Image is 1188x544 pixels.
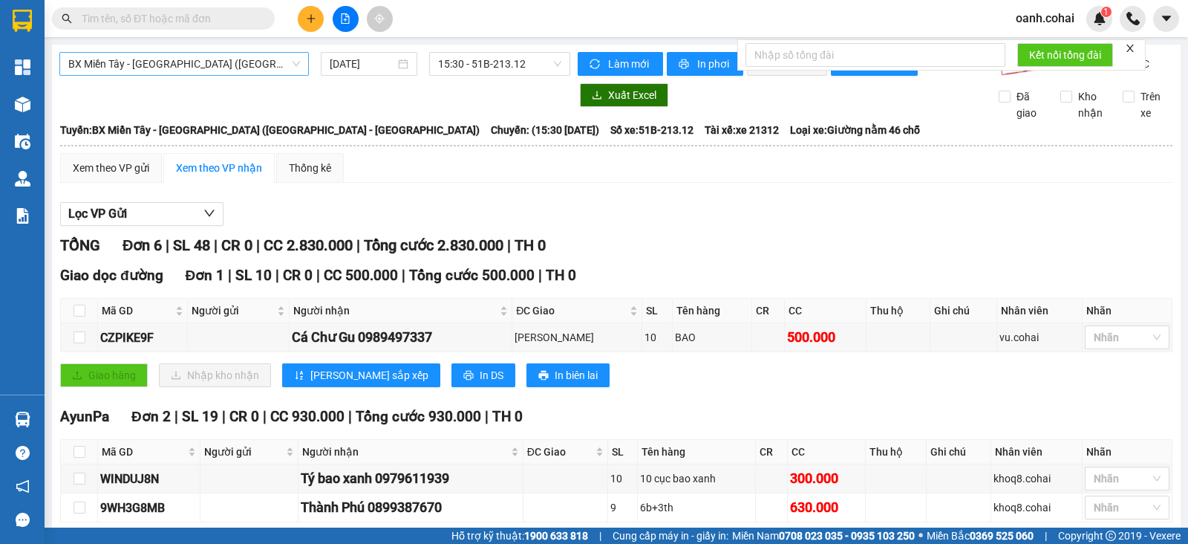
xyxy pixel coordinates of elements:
[485,408,489,425] span: |
[356,236,360,254] span: |
[204,444,283,460] span: Người gửi
[60,202,223,226] button: Lọc VP Gửi
[166,236,169,254] span: |
[15,171,30,187] img: warehouse-icon
[790,122,920,138] span: Loại xe: Giường nằm 46 chỗ
[222,408,226,425] span: |
[578,52,663,76] button: syncLàm mới
[787,327,864,348] div: 500.000
[356,408,481,425] span: Tổng cước 930.000
[256,236,260,254] span: |
[176,160,262,176] div: Xem theo VP nhận
[264,236,353,254] span: CC 2.830.000
[608,56,651,72] span: Làm mới
[779,530,915,542] strong: 0708 023 035 - 0935 103 250
[667,52,743,76] button: printerIn phơi
[697,56,731,72] span: In phơi
[214,236,218,254] span: |
[62,13,72,24] span: search
[590,59,602,71] span: sync
[235,267,272,284] span: SL 10
[927,528,1034,544] span: Miền Bắc
[100,499,198,517] div: 9WH3G8MB
[131,408,171,425] span: Đơn 2
[524,530,588,542] strong: 1900 633 818
[16,513,30,527] span: message
[364,236,503,254] span: Tổng cước 2.830.000
[673,299,752,323] th: Tên hàng
[270,408,345,425] span: CC 930.000
[340,13,350,24] span: file-add
[348,408,352,425] span: |
[790,497,863,518] div: 630.000
[608,87,656,103] span: Xuất Excel
[1086,444,1168,460] div: Nhãn
[1103,7,1109,17] span: 1
[997,299,1083,323] th: Nhân viên
[15,97,30,112] img: warehouse-icon
[1101,7,1112,17] sup: 1
[638,440,757,464] th: Tên hàng
[1160,12,1173,25] span: caret-down
[15,412,30,427] img: warehouse-icon
[610,499,635,516] div: 9
[991,440,1083,464] th: Nhân viên
[1125,43,1135,54] span: close
[60,267,163,284] span: Giao dọc đường
[527,444,593,460] span: ĐC Giao
[229,408,259,425] span: CR 0
[1004,9,1086,27] span: oanh.cohai
[785,299,866,323] th: CC
[526,363,610,387] button: printerIn biên lai
[333,6,359,32] button: file-add
[866,440,927,464] th: Thu hộ
[15,208,30,224] img: solution-icon
[374,13,385,24] span: aim
[1017,43,1113,67] button: Kết nối tổng đài
[98,323,188,352] td: CZPIKE9F
[16,479,30,493] span: notification
[491,122,599,138] span: Chuyến: (15:30 [DATE])
[1045,528,1047,544] span: |
[999,329,1080,346] div: vu.cohai
[480,367,503,383] span: In DS
[613,528,728,544] span: Cung cấp máy in - giấy in:
[642,299,673,323] th: SL
[102,444,185,460] span: Mã GD
[515,236,546,254] span: TH 0
[752,299,785,323] th: CR
[292,327,509,348] div: Cá Chư Gu 0989497337
[930,299,997,323] th: Ghi chú
[1072,88,1111,121] span: Kho nhận
[516,302,626,319] span: ĐC Giao
[538,267,542,284] span: |
[644,329,670,346] div: 10
[306,13,316,24] span: plus
[302,444,508,460] span: Người nhận
[409,267,535,284] span: Tổng cước 500.000
[186,267,225,284] span: Đơn 1
[298,6,324,32] button: plus
[1126,12,1140,25] img: phone-icon
[608,440,638,464] th: SL
[492,408,523,425] span: TH 0
[182,408,218,425] span: SL 19
[289,160,331,176] div: Thống kê
[15,134,30,149] img: warehouse-icon
[515,329,639,346] div: [PERSON_NAME]
[60,236,100,254] span: TỔNG
[438,53,561,75] span: 15:30 - 51B-213.12
[310,367,428,383] span: [PERSON_NAME] sắp xếp
[993,499,1080,516] div: khoq8.cohai
[228,267,232,284] span: |
[640,499,754,516] div: 6b+3th
[1029,47,1101,63] span: Kết nối tổng đài
[100,470,198,488] div: WINDUJ8N
[745,43,1005,67] input: Nhập số tổng đài
[294,370,304,382] span: sort-ascending
[60,124,480,136] b: Tuyến: BX Miền Tây - [GEOGRAPHIC_DATA] ([GEOGRAPHIC_DATA] - [GEOGRAPHIC_DATA])
[555,367,598,383] span: In biên lai
[679,59,691,71] span: printer
[367,6,393,32] button: aim
[174,408,178,425] span: |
